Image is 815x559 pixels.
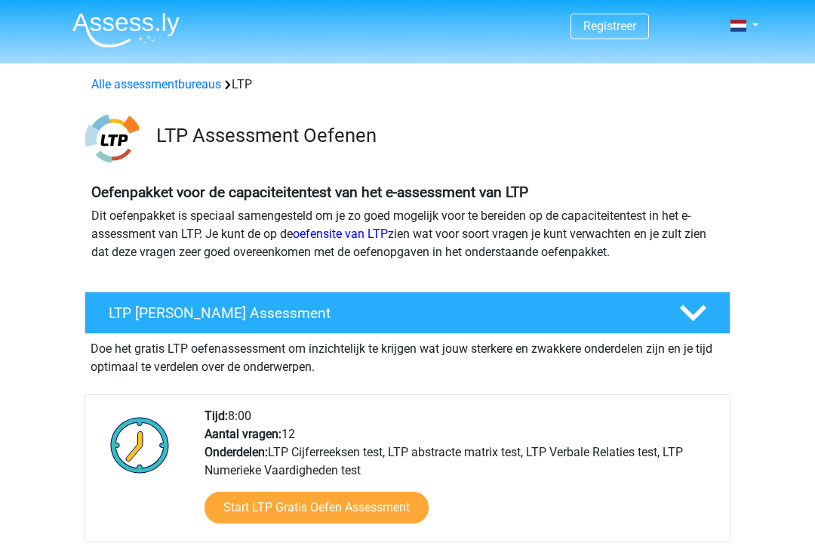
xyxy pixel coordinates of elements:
p: Dit oefenpakket is speciaal samengesteld om je zo goed mogelijk voor te bereiden op de capaciteit... [91,207,724,261]
a: Start LTP Gratis Oefen Assessment [205,492,429,523]
b: Oefenpakket voor de capaciteitentest van het e-assessment van LTP [91,184,528,201]
div: LTP [85,76,730,94]
b: Aantal vragen: [205,427,281,441]
b: Tijd: [205,409,228,423]
img: Klok [102,407,178,483]
h3: LTP Assessment Oefenen [156,124,718,147]
img: ltp.png [85,112,139,165]
b: Onderdelen: [205,445,268,459]
div: Doe het gratis LTP oefenassessment om inzichtelijk te krijgen wat jouw sterkere en zwakkere onder... [85,334,730,376]
a: LTP [PERSON_NAME] Assessment [78,292,737,334]
div: 8:00 12 LTP Cijferreeksen test, LTP abstracte matrix test, LTP Verbale Relaties test, LTP Numerie... [193,407,729,542]
img: Assessly [72,12,180,48]
a: Registreer [583,19,636,33]
a: oefensite van LTP [293,227,388,241]
a: Alle assessmentbureaus [91,77,221,91]
h4: LTP [PERSON_NAME] Assessment [109,304,655,322]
